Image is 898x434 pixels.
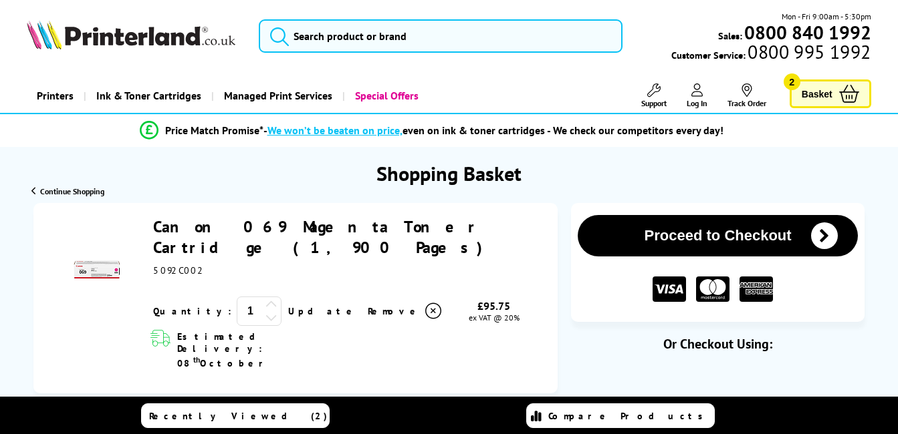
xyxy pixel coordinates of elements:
[784,73,800,90] span: 2
[153,216,491,258] a: Canon 069 Magenta Toner Cartridge (1,900 Pages)
[696,276,729,302] img: MASTER CARD
[526,403,715,428] a: Compare Products
[368,301,443,321] a: Delete item from your basket
[469,312,520,322] span: ex VAT @ 20%
[578,215,857,256] button: Proceed to Checkout
[790,79,871,108] a: Basket 2
[84,79,211,113] a: Ink & Toner Cartridges
[165,124,263,137] span: Price Match Promise*
[27,20,235,49] img: Printerland Logo
[141,403,330,428] a: Recently Viewed (2)
[742,26,871,39] a: 0800 840 1992
[27,79,84,113] a: Printers
[153,305,231,317] span: Quantity:
[584,374,852,404] iframe: PayPal
[782,10,871,23] span: Mon - Fri 9:00am - 5:30pm
[259,19,623,53] input: Search product or brand
[7,119,856,142] li: modal_Promise
[746,45,871,58] span: 0800 995 1992
[263,124,723,137] div: - even on ink & toner cartridges - We check our competitors every day!
[671,45,871,61] span: Customer Service:
[193,355,200,365] sup: th
[368,305,421,317] span: Remove
[727,83,766,108] a: Track Order
[687,83,707,108] a: Log In
[211,79,342,113] a: Managed Print Services
[641,83,667,108] a: Support
[74,246,120,293] img: Canon 069 Magenta Toner Cartridge (1,900 Pages)
[571,335,864,353] div: Or Checkout Using:
[653,276,686,302] img: VISA
[802,85,832,103] span: Basket
[149,410,328,422] span: Recently Viewed (2)
[744,20,871,45] b: 0800 840 1992
[27,20,242,52] a: Printerland Logo
[548,410,710,422] span: Compare Products
[31,186,104,196] a: Continue Shopping
[177,331,307,369] span: Estimated Delivery: 08 October
[740,276,773,302] img: American Express
[288,305,357,317] a: Update
[641,98,667,108] span: Support
[687,98,707,108] span: Log In
[376,160,522,186] h1: Shopping Basket
[267,124,403,137] span: We won’t be beaten on price,
[342,79,429,113] a: Special Offers
[96,79,201,113] span: Ink & Toner Cartridges
[443,299,544,312] div: £95.75
[153,264,205,276] span: 5092C002
[40,186,104,196] span: Continue Shopping
[718,29,742,42] span: Sales:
